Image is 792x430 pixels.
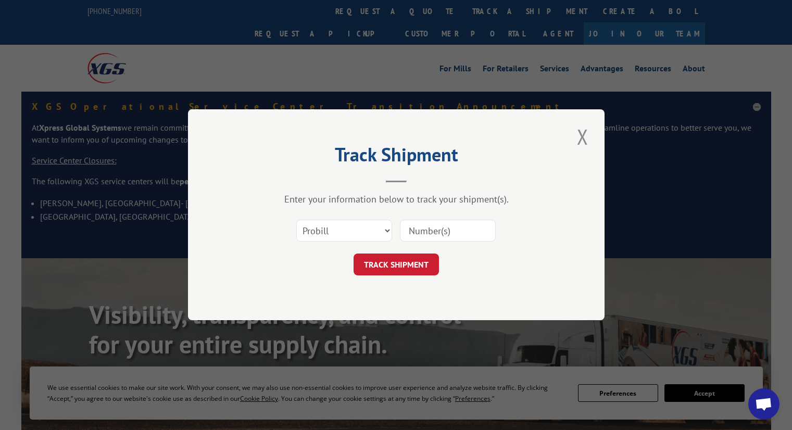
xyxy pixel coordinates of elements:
button: Close modal [574,122,592,151]
a: Open chat [748,388,780,420]
input: Number(s) [400,220,496,242]
button: TRACK SHIPMENT [354,254,439,276]
h2: Track Shipment [240,147,552,167]
div: Enter your information below to track your shipment(s). [240,194,552,206]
